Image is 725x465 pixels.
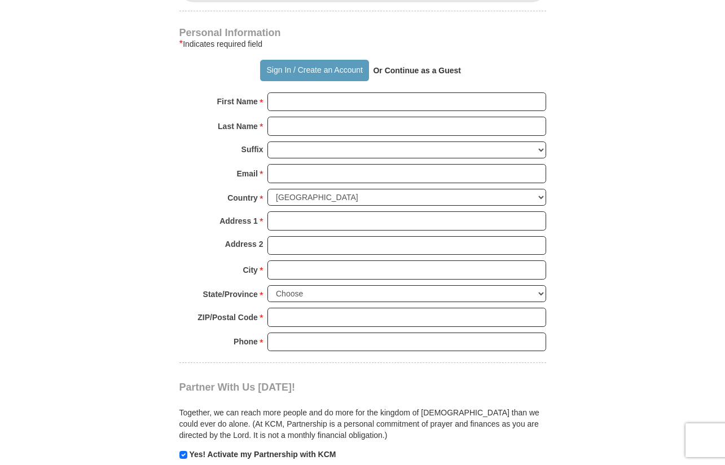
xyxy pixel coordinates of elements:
[234,334,258,349] strong: Phone
[179,37,546,51] div: Indicates required field
[197,309,258,325] strong: ZIP/Postal Code
[243,262,257,278] strong: City
[217,94,258,109] strong: First Name
[189,450,336,459] strong: Yes! Activate my Partnership with KCM
[227,190,258,206] strong: Country
[225,236,263,252] strong: Address 2
[219,213,258,229] strong: Address 1
[179,407,546,441] p: Together, we can reach more people and do more for the kingdom of [DEMOGRAPHIC_DATA] than we coul...
[373,66,461,75] strong: Or Continue as a Guest
[241,141,263,157] strong: Suffix
[237,166,258,181] strong: Email
[179,28,546,37] h4: Personal Information
[203,286,258,302] strong: State/Province
[218,118,258,134] strong: Last Name
[179,382,296,393] span: Partner With Us [DATE]!
[260,60,369,81] button: Sign In / Create an Account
